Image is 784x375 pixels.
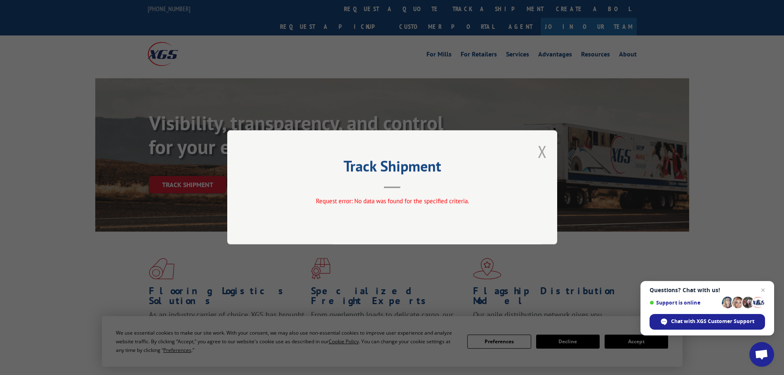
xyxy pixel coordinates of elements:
span: Support is online [650,300,719,306]
span: Questions? Chat with us! [650,287,765,293]
h2: Track Shipment [268,160,516,176]
span: Close chat [758,285,768,295]
div: Open chat [749,342,774,367]
div: Chat with XGS Customer Support [650,314,765,330]
button: Close modal [538,141,547,162]
span: Request error: No data was found for the specified criteria. [315,197,469,205]
span: Chat with XGS Customer Support [671,318,754,325]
